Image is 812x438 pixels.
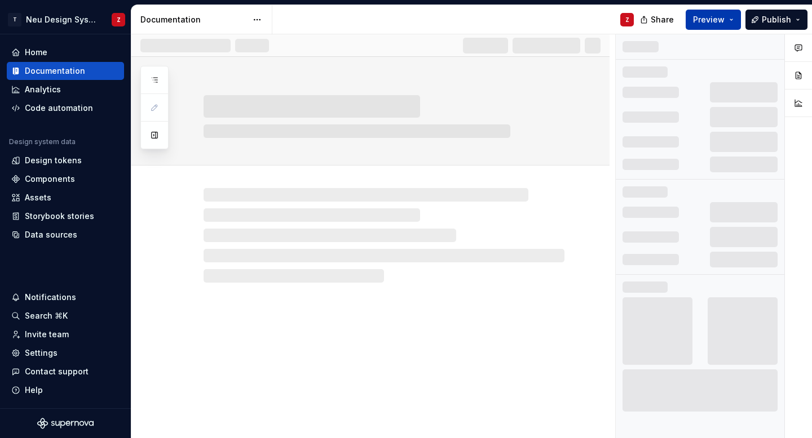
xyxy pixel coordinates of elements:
div: Storybook stories [25,211,94,222]
button: Search ⌘K [7,307,124,325]
div: Documentation [25,65,85,77]
button: Publish [745,10,807,30]
div: Z [117,15,121,24]
div: Z [625,15,629,24]
div: Components [25,173,75,185]
span: Share [651,14,674,25]
div: Contact support [25,366,89,377]
button: Contact support [7,363,124,381]
a: Components [7,170,124,188]
a: Storybook stories [7,207,124,225]
div: Settings [25,347,58,359]
span: Publish [762,14,791,25]
div: Notifications [25,292,76,303]
span: Preview [693,14,725,25]
div: Design system data [9,137,76,146]
button: Help [7,381,124,399]
a: Invite team [7,325,124,343]
div: Data sources [25,229,77,240]
div: Invite team [25,329,69,340]
svg: Supernova Logo [37,418,94,429]
a: Design tokens [7,151,124,169]
div: T [8,13,21,26]
div: Home [25,47,47,58]
a: Assets [7,189,124,207]
div: Assets [25,192,51,203]
button: Preview [686,10,741,30]
a: Documentation [7,62,124,80]
div: Neu Design System [26,14,98,25]
a: Home [7,43,124,61]
a: Analytics [7,81,124,99]
div: Design tokens [25,155,82,166]
a: Settings [7,344,124,362]
div: Analytics [25,84,61,95]
button: TNeu Design SystemZ [2,7,129,32]
div: Search ⌘K [25,310,68,321]
a: Data sources [7,226,124,244]
div: Documentation [140,14,247,25]
div: Code automation [25,102,93,114]
button: Share [634,10,681,30]
a: Code automation [7,99,124,117]
button: Notifications [7,288,124,306]
div: Help [25,385,43,396]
